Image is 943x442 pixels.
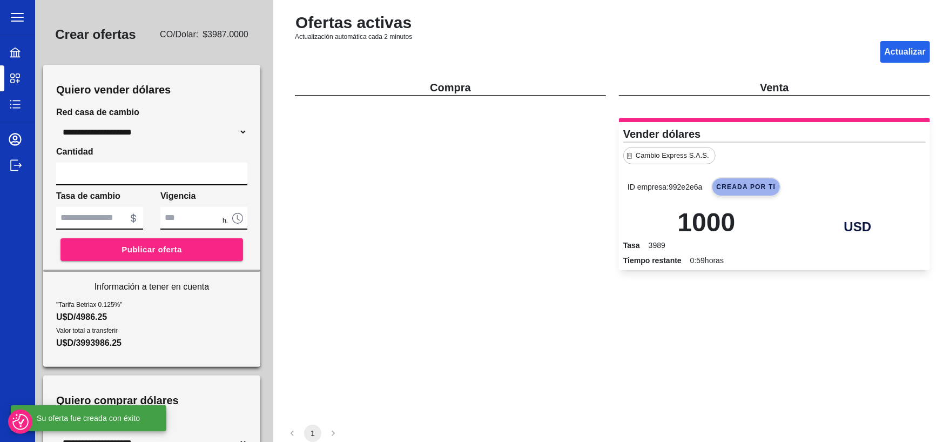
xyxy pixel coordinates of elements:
button: Actualizar [880,41,930,63]
button: Publicar oferta [60,238,243,261]
button: Preferencias de consentimiento [12,414,29,430]
h2: Ofertas activas [295,13,412,32]
h3: Crear ofertas [55,26,136,43]
h3: Quiero comprar dólares [56,393,179,408]
p: ID empresa: 992e2e6a [628,182,703,192]
span: USD [844,218,872,236]
p: U$D/3993986.25 [56,337,247,350]
img: Revisit consent button [12,414,29,430]
p: Tasa [623,240,640,251]
span: "Tarifa Betriax 0.125%" [56,301,123,309]
span: Red casa de cambio [56,106,247,119]
span: 3989 [649,240,665,251]
span: 0:59 horas [690,255,724,266]
p: Vender dólares [623,126,926,143]
span: Vigencia [160,191,196,200]
span: Valor total a transferir [56,327,118,334]
p: Tiempo restante [623,255,682,266]
span: Tasa de cambio [56,191,120,200]
span: Cambio Express S.A.S. [630,150,715,161]
span: CO /Dolar: [160,28,248,41]
div: Su oferta fue creada con éxito [22,408,140,428]
h3: Quiero vender dólares [56,82,171,97]
span: Cantidad [56,145,247,158]
span: Publicar oferta [122,243,181,257]
p: Información a tener en cuenta [56,280,247,293]
p: Venta [760,80,789,95]
p: Actualizar [885,45,926,58]
button: page 1 [304,425,321,442]
span: $ 3987.0000 [203,28,248,41]
span: Creada por ti [711,177,782,197]
nav: pagination navigation [282,425,943,442]
p: Compra [430,80,471,95]
span: Actualización automática cada 2 minutos [295,32,412,41]
span: h. [223,216,228,225]
p: 1000 [678,210,736,236]
p: U$D/4986.25 [56,311,247,324]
